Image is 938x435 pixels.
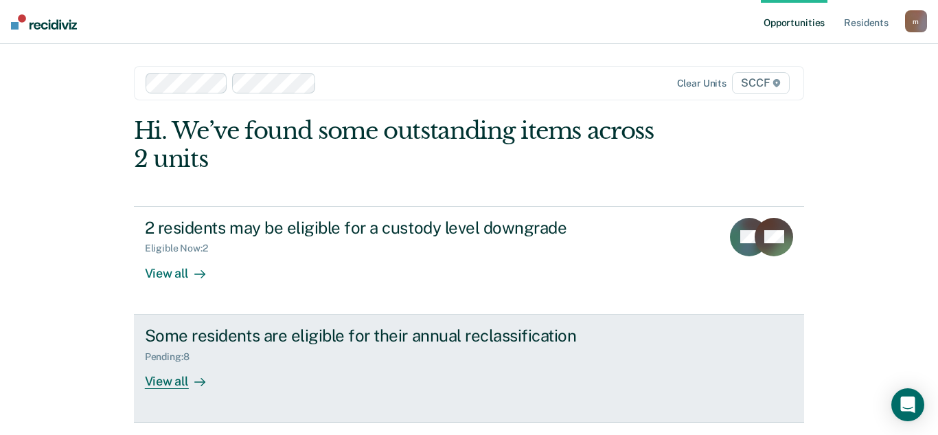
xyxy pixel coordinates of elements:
[145,218,627,238] div: 2 residents may be eligible for a custody level downgrade
[145,351,201,363] div: Pending : 8
[145,362,222,389] div: View all
[134,117,670,173] div: Hi. We’ve found some outstanding items across 2 units
[677,78,727,89] div: Clear units
[145,254,222,281] div: View all
[905,10,927,32] button: m
[11,14,77,30] img: Recidiviz
[134,315,805,423] a: Some residents are eligible for their annual reclassificationPending:8View all
[134,206,805,315] a: 2 residents may be eligible for a custody level downgradeEligible Now:2View all
[145,326,627,346] div: Some residents are eligible for their annual reclassification
[732,72,790,94] span: SCCF
[891,388,924,421] div: Open Intercom Messenger
[145,243,219,254] div: Eligible Now : 2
